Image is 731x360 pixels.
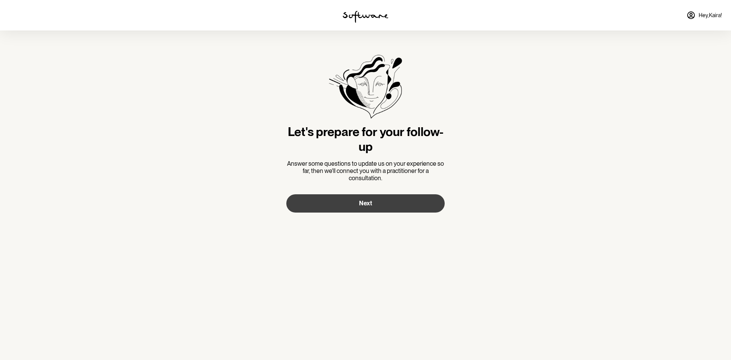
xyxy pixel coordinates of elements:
p: Answer some questions to update us on your experience so far, then we'll connect you with a pract... [286,160,445,182]
img: software logo [343,11,388,23]
h3: Let's prepare for your follow-up [286,125,445,154]
span: Next [359,200,372,207]
img: Software treatment bottle [329,55,402,118]
span: Hey, Kaira ! [699,12,722,19]
a: Hey,Kaira! [682,6,726,24]
button: Next [286,194,445,213]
